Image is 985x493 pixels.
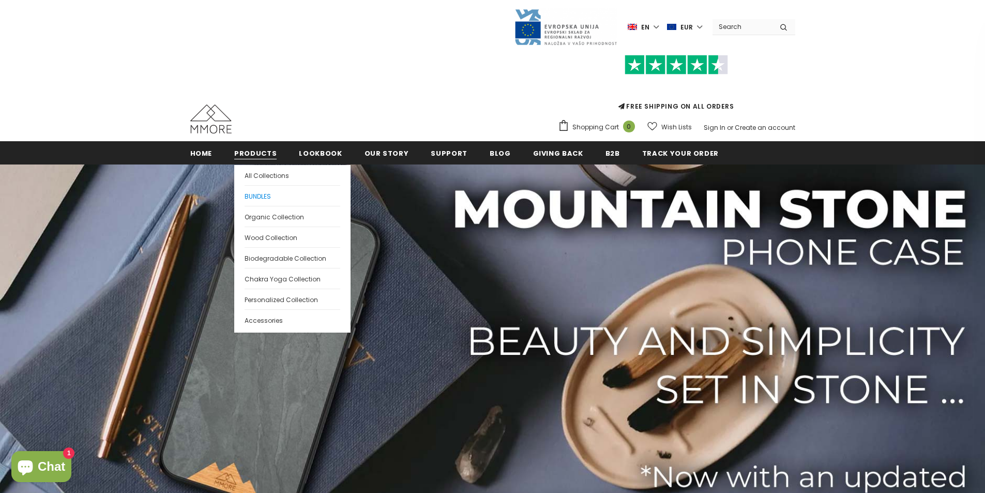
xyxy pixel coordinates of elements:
span: Biodegradable Collection [245,254,326,263]
span: en [641,22,649,33]
span: Shopping Cart [572,122,619,132]
input: Search Site [713,19,772,34]
a: Blog [490,141,511,165]
a: Lookbook [299,141,342,165]
span: Home [190,148,213,158]
a: Personalized Collection [245,289,340,309]
iframe: Customer reviews powered by Trustpilot [558,74,795,101]
span: or [727,123,733,132]
span: support [431,148,467,158]
span: Wood Collection [245,233,297,242]
span: Blog [490,148,511,158]
a: support [431,141,467,165]
a: Sign In [704,123,725,132]
a: Giving back [533,141,583,165]
a: Products [234,141,277,165]
a: Track your order [642,141,719,165]
span: Lookbook [299,148,342,158]
a: BUNDLES [245,185,340,206]
a: Wish Lists [647,118,692,136]
a: Javni Razpis [514,22,617,31]
img: Trust Pilot Stars [625,55,728,75]
img: MMORE Cases [190,104,232,133]
span: Personalized Collection [245,295,318,304]
a: Wood Collection [245,227,340,247]
span: B2B [605,148,620,158]
img: Javni Razpis [514,8,617,46]
span: All Collections [245,171,289,180]
span: Organic Collection [245,213,304,221]
a: All Collections [245,165,340,185]
a: Our Story [365,141,409,165]
img: i-lang-1.png [628,23,637,32]
span: Giving back [533,148,583,158]
span: BUNDLES [245,192,271,201]
span: Chakra Yoga Collection [245,275,321,283]
span: Products [234,148,277,158]
inbox-online-store-chat: Shopify online store chat [8,451,74,485]
span: Track your order [642,148,719,158]
a: Home [190,141,213,165]
a: Organic Collection [245,206,340,227]
a: B2B [605,141,620,165]
span: Wish Lists [661,122,692,132]
a: Chakra Yoga Collection [245,268,340,289]
span: EUR [680,22,693,33]
a: Shopping Cart 0 [558,119,640,135]
a: Create an account [735,123,795,132]
span: 0 [623,121,635,132]
span: Accessories [245,316,283,325]
span: Our Story [365,148,409,158]
a: Accessories [245,309,340,330]
span: FREE SHIPPING ON ALL ORDERS [558,59,795,111]
a: Biodegradable Collection [245,247,340,268]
